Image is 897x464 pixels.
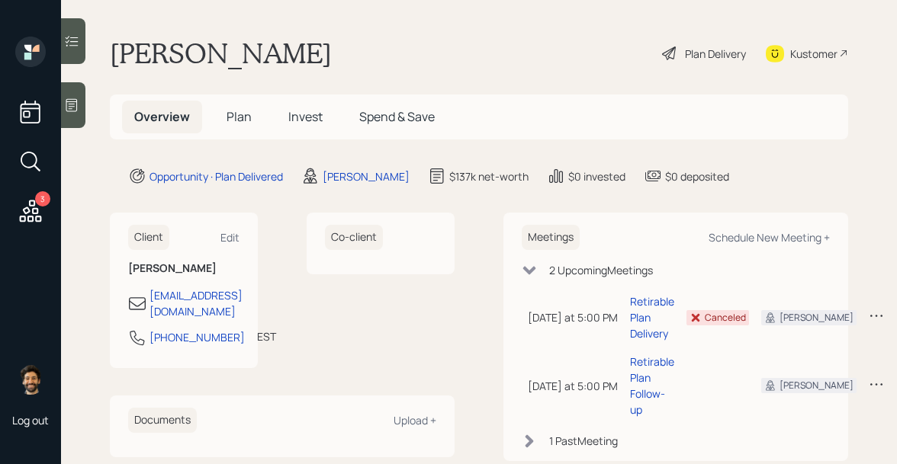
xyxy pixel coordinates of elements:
[780,311,854,325] div: [PERSON_NAME]
[528,309,618,325] div: [DATE] at 5:00 PM
[449,168,529,184] div: $137k net-worth
[257,328,276,344] div: EST
[128,408,197,433] h6: Documents
[780,379,854,392] div: [PERSON_NAME]
[12,413,49,427] div: Log out
[359,108,435,125] span: Spend & Save
[705,311,746,325] div: Canceled
[394,413,436,427] div: Upload +
[149,329,245,345] div: [PHONE_NUMBER]
[288,108,323,125] span: Invest
[790,46,838,62] div: Kustomer
[549,262,653,278] div: 2 Upcoming Meeting s
[549,433,618,449] div: 1 Past Meeting
[128,225,169,250] h6: Client
[528,378,618,394] div: [DATE] at 5:00 PM
[35,191,50,206] div: 3
[134,108,190,125] span: Overview
[630,354,674,418] div: Retirable Plan Follow-up
[685,46,746,62] div: Plan Delivery
[568,168,625,184] div: $0 invested
[665,168,729,184] div: $0 deposited
[220,230,240,245] div: Edit
[110,37,332,70] h1: [PERSON_NAME]
[630,293,674,341] div: Retirable Plan Delivery
[227,108,252,125] span: Plan
[522,225,580,250] h6: Meetings
[709,230,830,245] div: Schedule New Meeting +
[149,168,283,184] div: Opportunity · Plan Delivered
[323,168,410,184] div: [PERSON_NAME]
[15,364,46,395] img: eric-schwartz-headshot.png
[325,225,383,250] h6: Co-client
[149,287,243,319] div: [EMAIL_ADDRESS][DOMAIN_NAME]
[128,262,240,275] h6: [PERSON_NAME]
